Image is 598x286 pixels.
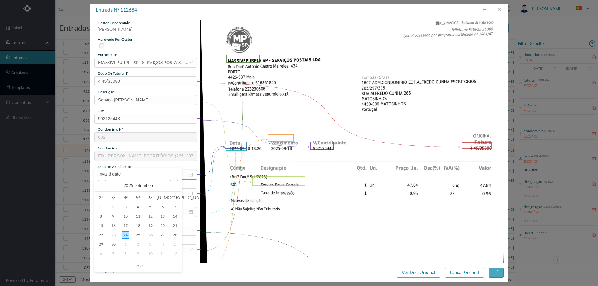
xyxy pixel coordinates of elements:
[133,260,143,272] a: Hoje
[110,231,117,239] div: 23
[98,21,130,25] span: gestor condomínio
[110,250,117,257] div: 7
[157,195,169,200] span: [DEMOGRAPHIC_DATA]
[122,213,129,220] div: 10
[134,250,142,257] div: 9
[445,268,484,278] button: Lançar Gecond
[189,210,193,214] i: icon: calendar
[134,213,142,220] div: 11
[147,231,154,239] div: 26
[171,231,179,239] div: 28
[132,195,144,200] span: 5ª
[110,213,117,220] div: 9
[98,37,133,42] span: aprovado por gestor
[189,61,193,64] i: icon: down
[132,193,144,202] th: Qui
[571,3,592,13] button: PT
[110,203,117,211] div: 2
[97,250,105,257] div: 6
[119,249,132,258] td: 8 de outubro de 2025
[98,127,123,132] span: condomínio nº
[98,58,189,67] div: MASSIVEPURPLE SP - SERVIÇOS POSTAIS, LDA
[144,195,157,200] span: 6ª
[147,241,154,248] div: 3
[169,195,181,200] span: Do
[95,240,107,249] td: 29 de setembro de 2025
[132,212,144,221] td: 11 de setembro de 2025
[107,221,120,230] td: 16 de setembro de 2025
[144,240,157,249] td: 3 de outubro de 2025
[97,231,105,239] div: 22
[157,221,169,230] td: 20 de setembro de 2025
[157,212,169,221] td: 13 de setembro de 2025
[157,202,169,212] td: 6 de setembro de 2025
[119,193,132,202] th: Qua
[122,203,129,211] div: 3
[397,268,440,278] button: Ver Doc. Original
[147,203,154,211] div: 5
[169,249,181,258] td: 12 de outubro de 2025
[132,202,144,212] td: 4 de setembro de 2025
[98,90,114,94] span: descrição
[169,202,181,212] td: 7 de setembro de 2025
[169,221,181,230] td: 21 de setembro de 2025
[97,222,105,229] div: 15
[98,146,118,150] span: condomínio
[107,230,120,240] td: 23 de setembro de 2025
[95,212,107,221] td: 8 de setembro de 2025
[189,247,193,251] i: icon: down
[122,222,129,229] div: 17
[119,221,132,230] td: 17 de setembro de 2025
[157,230,169,240] td: 27 de setembro de 2025
[107,193,120,202] th: Ter
[132,221,144,230] td: 18 de setembro de 2025
[189,191,193,195] i: icon: calendar
[119,202,132,212] td: 3 de setembro de 2025
[159,222,166,229] div: 20
[110,222,117,229] div: 16
[157,249,169,258] td: 11 de outubro de 2025
[97,213,105,220] div: 8
[97,241,105,248] div: 29
[134,179,154,192] a: setembro
[122,250,129,257] div: 8
[144,212,157,221] td: 12 de setembro de 2025
[119,195,132,200] span: 4ª
[144,193,157,202] th: Sex
[157,193,169,202] th: Sáb
[107,212,120,221] td: 9 de setembro de 2025
[134,231,142,239] div: 25
[157,240,169,249] td: 4 de outubro de 2025
[119,230,132,240] td: 24 de setembro de 2025
[107,195,120,200] span: 3ª
[169,193,181,202] th: Dom
[167,179,172,192] a: Mês seguinte (PageDown)
[132,240,144,249] td: 2 de outubro de 2025
[122,241,129,248] div: 1
[159,203,166,211] div: 6
[94,26,197,37] div: [PERSON_NAME]
[171,222,179,229] div: 21
[169,230,181,240] td: 28 de setembro de 2025
[171,241,179,248] div: 5
[189,172,193,177] i: icon: calendar
[122,231,129,239] div: 24
[107,202,120,212] td: 2 de setembro de 2025
[95,230,107,240] td: 22 de setembro de 2025
[134,222,142,229] div: 18
[110,241,117,248] div: 30
[147,213,154,220] div: 12
[169,240,181,249] td: 5 de outubro de 2025
[119,212,132,221] td: 10 de setembro de 2025
[96,7,137,12] span: entrada nº 112684
[95,195,107,200] span: 2ª
[171,203,179,211] div: 7
[98,108,104,113] span: NIF
[119,240,132,249] td: 1 de outubro de 2025
[144,202,157,212] td: 5 de setembro de 2025
[98,52,117,57] span: fornecedor
[134,203,142,211] div: 4
[97,203,105,211] div: 1
[95,202,107,212] td: 1 de setembro de 2025
[107,240,120,249] td: 30 de setembro de 2025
